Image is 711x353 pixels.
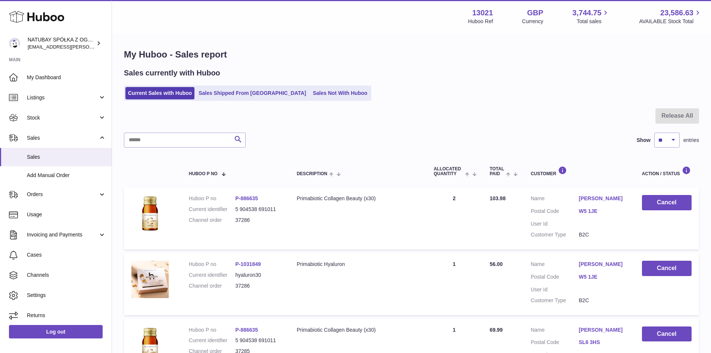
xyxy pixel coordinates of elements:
[531,231,579,238] dt: Customer Type
[426,188,482,250] td: 2
[189,337,236,344] dt: Current identifier
[235,327,258,333] a: P-886635
[426,253,482,315] td: 1
[28,36,95,50] div: NATUBAY SPÓŁKA Z OGRANICZONĄ ODPOWIEDZIALNOŚCIĄ
[579,195,627,202] a: [PERSON_NAME]
[189,206,236,213] dt: Current identifier
[579,261,627,268] a: [PERSON_NAME]
[434,167,463,176] span: ALLOCATED Quantity
[531,195,579,204] dt: Name
[468,18,493,25] div: Huboo Ref
[27,172,106,179] span: Add Manual Order
[639,8,702,25] a: 23,586.63 AVAILABLE Stock Total
[531,208,579,217] dt: Postal Code
[642,166,692,176] div: Action / Status
[472,8,493,18] strong: 13021
[196,87,309,99] a: Sales Shipped From [GEOGRAPHIC_DATA]
[28,44,150,50] span: [EMAIL_ADDRESS][PERSON_NAME][DOMAIN_NAME]
[27,74,106,81] span: My Dashboard
[531,286,579,293] dt: User Id
[310,87,370,99] a: Sales Not With Huboo
[27,272,106,279] span: Channels
[573,8,602,18] span: 3,744.75
[577,18,610,25] span: Total sales
[131,261,169,298] img: 130211740407413.jpg
[297,171,327,176] span: Description
[579,297,627,304] dd: B2C
[579,208,627,215] a: W5 1JE
[189,195,236,202] dt: Huboo P no
[27,191,98,198] span: Orders
[27,292,106,299] span: Settings
[124,49,699,61] h1: My Huboo - Sales report
[522,18,543,25] div: Currency
[27,154,106,161] span: Sales
[189,261,236,268] dt: Huboo P no
[189,171,218,176] span: Huboo P no
[297,326,419,334] div: Primabiotic Collagen Beauty (x30)
[235,261,261,267] a: P-1031849
[27,231,98,238] span: Invoicing and Payments
[124,68,220,78] h2: Sales currently with Huboo
[235,337,282,344] dd: 5 904538 691011
[531,326,579,335] dt: Name
[531,297,579,304] dt: Customer Type
[235,217,282,224] dd: 37286
[531,273,579,282] dt: Postal Code
[531,261,579,270] dt: Name
[573,8,610,25] a: 3,744.75 Total sales
[531,166,627,176] div: Customer
[579,273,627,281] a: W5 1JE
[189,217,236,224] dt: Channel order
[235,206,282,213] dd: 5 904538 691011
[642,261,692,276] button: Cancel
[490,195,506,201] span: 103.98
[683,137,699,144] span: entries
[579,231,627,238] dd: B2C
[27,134,98,142] span: Sales
[490,327,503,333] span: 69.99
[189,272,236,279] dt: Current identifier
[235,282,282,289] dd: 37286
[297,261,419,268] div: Primabiotic Hyaluron
[189,282,236,289] dt: Channel order
[125,87,194,99] a: Current Sales with Huboo
[27,114,98,121] span: Stock
[637,137,651,144] label: Show
[579,339,627,346] a: SL6 3HS
[579,326,627,334] a: [PERSON_NAME]
[639,18,702,25] span: AVAILABLE Stock Total
[527,8,543,18] strong: GBP
[9,38,20,49] img: kacper.antkowski@natubay.pl
[235,272,282,279] dd: hyaluron30
[9,325,103,338] a: Log out
[131,195,169,232] img: 130211698054880.jpg
[27,211,106,218] span: Usage
[27,94,98,101] span: Listings
[189,326,236,334] dt: Huboo P no
[27,251,106,258] span: Cases
[27,312,106,319] span: Returns
[642,326,692,342] button: Cancel
[642,195,692,210] button: Cancel
[490,261,503,267] span: 56.00
[235,195,258,201] a: P-886635
[297,195,419,202] div: Primabiotic Collagen Beauty (x30)
[660,8,693,18] span: 23,586.63
[531,339,579,348] dt: Postal Code
[531,220,579,227] dt: User Id
[490,167,504,176] span: Total paid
